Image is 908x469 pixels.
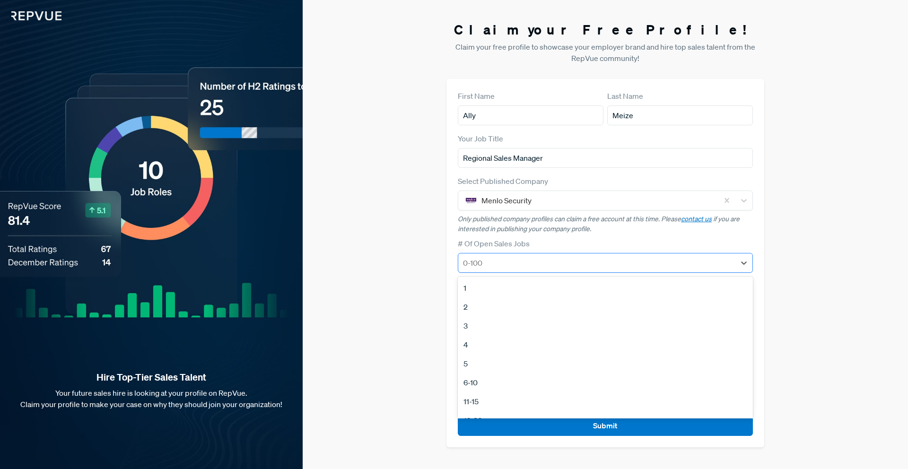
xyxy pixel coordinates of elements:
label: Select Published Company [458,175,548,187]
div: 16-20 [458,411,753,430]
strong: Hire Top-Tier Sales Talent [15,371,288,383]
a: contact us [681,215,712,223]
div: 4 [458,335,753,354]
p: Only published company profiles can claim a free account at this time. Please if you are interest... [458,214,753,234]
div: 2 [458,297,753,316]
input: First Name [458,105,603,125]
input: Last Name [607,105,753,125]
div: 3 [458,316,753,335]
h3: Claim your Free Profile! [446,22,764,38]
div: 6-10 [458,373,753,392]
label: Last Name [607,90,643,102]
label: Your Job Title [458,133,503,144]
div: 5 [458,354,753,373]
p: Your future sales hire is looking at your profile on RepVue. Claim your profile to make your case... [15,387,288,410]
label: First Name [458,90,495,102]
label: # Of Open Sales Jobs [458,238,530,249]
div: 1 [458,278,753,297]
img: Menlo Security [465,195,477,206]
input: Title [458,148,753,168]
p: Claim your free profile to showcase your employer brand and hire top sales talent from the RepVue... [446,41,764,64]
button: Submit [458,416,753,436]
div: 11-15 [458,392,753,411]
